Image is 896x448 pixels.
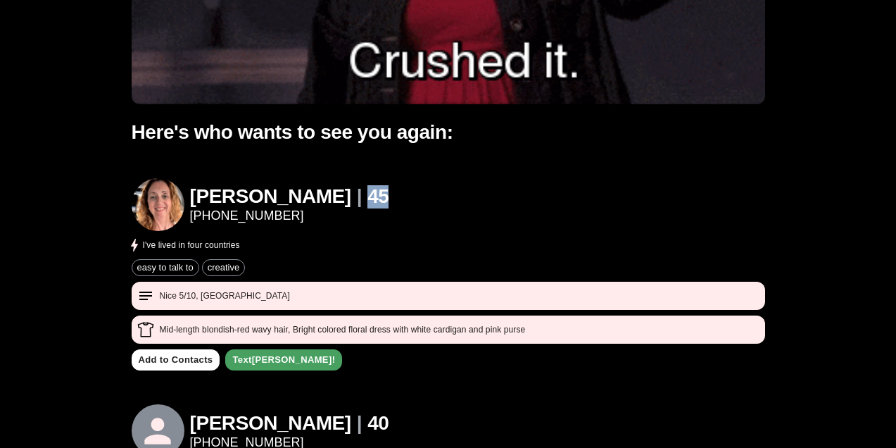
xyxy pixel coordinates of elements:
[190,185,351,209] h1: [PERSON_NAME]
[367,185,389,209] h1: 45
[357,412,362,435] h1: |
[132,178,184,231] img: Laura
[160,323,526,336] p: Mid-length blondish-red wavy hair , Bright colored floral dress with white cardigan and pink purse
[203,262,245,273] span: creative
[367,412,389,435] h1: 40
[225,349,342,371] a: Text[PERSON_NAME]!
[190,412,351,435] h1: [PERSON_NAME]
[143,239,240,251] p: I've lived in four countries
[132,121,765,144] h1: Here's who wants to see you again:
[160,290,290,302] p: Nice 5/10, [GEOGRAPHIC_DATA]
[190,209,389,223] a: [PHONE_NUMBER]
[132,349,220,371] a: Add to Contacts
[132,262,198,273] span: easy to talk to
[357,185,362,209] h1: |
